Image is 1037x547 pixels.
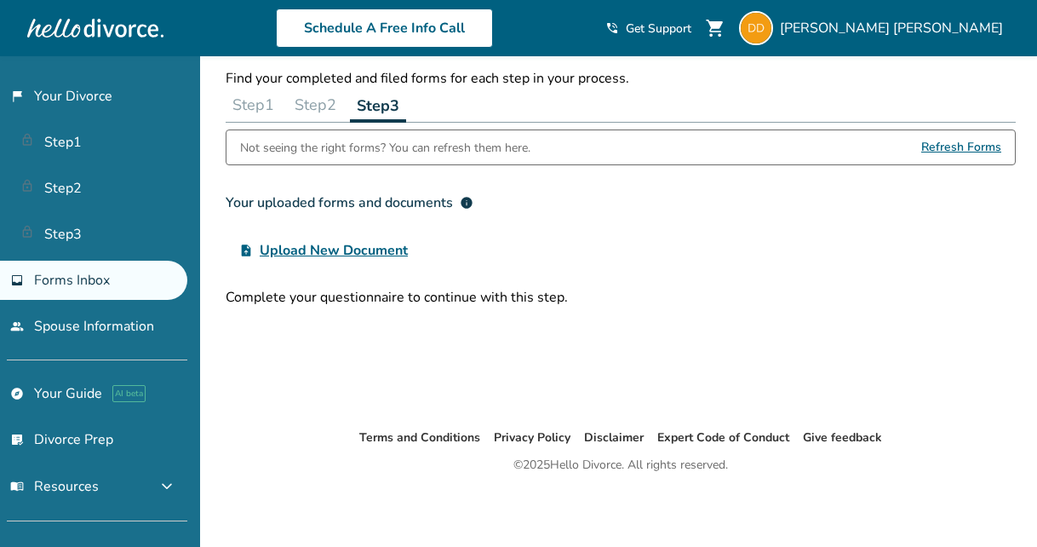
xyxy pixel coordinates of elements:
[513,455,728,475] div: © 2025 Hello Divorce. All rights reserved.
[226,69,1016,88] p: Find your completed and filed forms for each step in your process.
[780,19,1010,37] span: [PERSON_NAME] [PERSON_NAME]
[359,429,480,446] a: Terms and Conditions
[240,130,530,164] div: Not seeing the right forms? You can refresh them here.
[34,271,110,290] span: Forms Inbox
[10,477,99,496] span: Resources
[239,244,253,257] span: upload_file
[260,240,408,261] span: Upload New Document
[10,480,24,493] span: menu_book
[705,18,725,38] span: shopping_cart
[803,428,882,448] li: Give feedback
[226,193,473,213] div: Your uploaded forms and documents
[226,88,281,122] button: Step1
[605,21,619,35] span: phone_in_talk
[605,20,691,37] a: phone_in_talkGet Support
[921,130,1001,164] span: Refresh Forms
[952,465,1037,547] iframe: Chat Widget
[157,476,177,497] span: expand_more
[288,88,343,122] button: Step2
[226,288,1016,307] div: Complete your questionnaire to continue with this step.
[10,89,24,103] span: flag_2
[10,433,24,446] span: list_alt_check
[584,428,644,448] li: Disclaimer
[112,385,146,402] span: AI beta
[10,387,24,400] span: explore
[460,196,473,210] span: info
[494,429,570,446] a: Privacy Policy
[657,429,789,446] a: Expert Code of Conduct
[350,88,406,123] button: Step3
[276,9,493,48] a: Schedule A Free Info Call
[739,11,773,45] img: ddewar@gmail.com
[626,20,691,37] span: Get Support
[10,320,24,333] span: people
[10,273,24,287] span: inbox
